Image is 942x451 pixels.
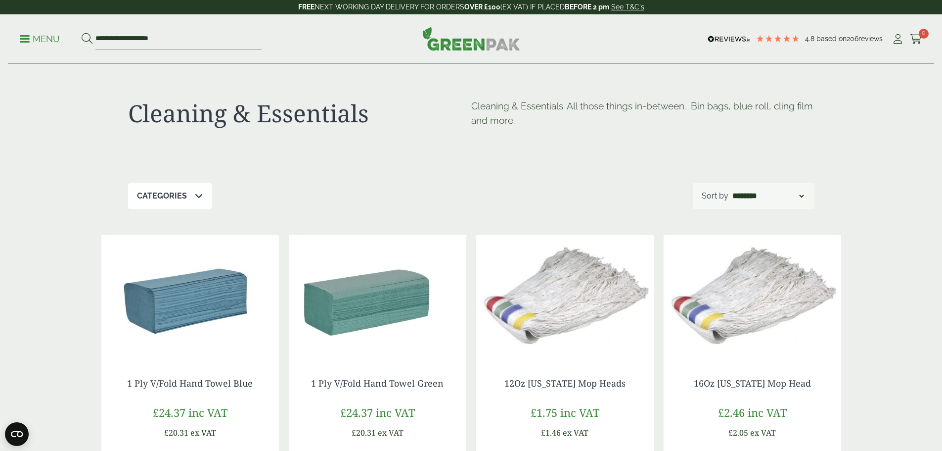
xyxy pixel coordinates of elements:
[531,405,557,420] span: £1.75
[565,3,609,11] strong: BEFORE 2 pm
[504,377,626,389] a: 12Oz [US_STATE] Mop Heads
[910,34,922,44] i: Cart
[563,427,588,438] span: ex VAT
[422,27,520,50] img: GreenPak Supplies
[378,427,404,438] span: ex VAT
[311,377,444,389] a: 1 Ply V/Fold Hand Towel Green
[340,405,373,420] span: £24.37
[730,190,806,202] select: Shop order
[298,3,314,11] strong: FREE
[352,427,376,438] span: £20.31
[289,235,466,358] img: 3630015B-1-Ply-V-Fold-Hand-Towel-Green
[153,405,185,420] span: £24.37
[190,427,216,438] span: ex VAT
[611,3,644,11] a: See T&C's
[919,29,929,39] span: 0
[20,33,60,43] a: Menu
[694,377,811,389] a: 16Oz [US_STATE] Mop Head
[101,235,279,358] img: 3630015C-1-Ply-V-Fold-Hand-Towel-Blue
[188,405,227,420] span: inc VAT
[847,35,858,43] span: 206
[164,427,188,438] span: £20.31
[137,190,187,202] p: Categories
[560,405,599,420] span: inc VAT
[805,35,816,43] span: 4.8
[5,422,29,446] button: Open CMP widget
[708,36,751,43] img: REVIEWS.io
[664,235,841,358] img: 4030050-16oz-Kentucky-Mop-Head
[728,427,748,438] span: £2.05
[376,405,415,420] span: inc VAT
[476,235,654,358] img: 4030049A-12oz-Kentucky-Mop-Head
[748,405,787,420] span: inc VAT
[756,34,800,43] div: 4.79 Stars
[816,35,847,43] span: Based on
[464,3,500,11] strong: OVER £100
[20,33,60,45] p: Menu
[702,190,728,202] p: Sort by
[892,34,904,44] i: My Account
[471,99,814,128] p: Cleaning & Essentials. All those things in-between. Bin bags, blue roll, cling film and more.
[128,99,471,128] h1: Cleaning & Essentials
[858,35,883,43] span: reviews
[541,427,561,438] span: £1.46
[910,32,922,47] a: 0
[718,405,745,420] span: £2.46
[127,377,253,389] a: 1 Ply V/Fold Hand Towel Blue
[750,427,776,438] span: ex VAT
